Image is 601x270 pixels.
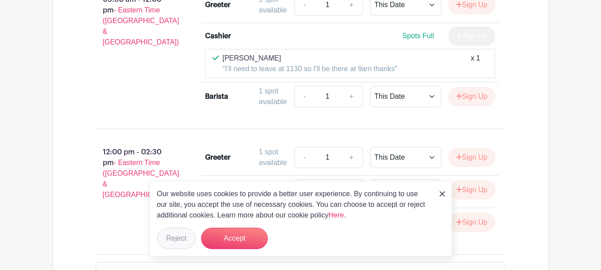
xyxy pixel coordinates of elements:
[294,86,315,107] a: -
[440,191,445,197] img: close_button-5f87c8562297e5c2d7936805f587ecaba9071eb48480494691a3f1689db116b3.svg
[340,179,363,201] a: +
[471,53,480,74] div: x 1
[340,147,363,168] a: +
[448,213,495,232] button: Sign Up
[205,152,230,163] div: Greeter
[448,148,495,167] button: Sign Up
[259,179,287,201] div: 1 spot available
[259,86,287,107] div: 1 spot available
[329,211,344,219] a: Here
[103,6,179,46] span: - Eastern Time ([GEOGRAPHIC_DATA] & [GEOGRAPHIC_DATA])
[294,179,315,201] a: -
[205,31,231,41] div: Cashier
[448,87,495,106] button: Sign Up
[103,159,179,198] span: - Eastern Time ([GEOGRAPHIC_DATA] & [GEOGRAPHIC_DATA])
[448,181,495,199] button: Sign Up
[259,147,287,168] div: 1 spot available
[402,32,434,40] span: Spots Full
[222,53,397,64] p: [PERSON_NAME]
[157,228,196,249] button: Reject
[222,64,397,74] p: "I'll need to leave at 1130 so I'll be there at 9am thanks"
[81,143,191,204] p: 12:00 pm - 02:30 pm
[294,147,315,168] a: -
[157,189,430,221] p: Our website uses cookies to provide a better user experience. By continuing to use our site, you ...
[205,91,228,102] div: Barista
[340,86,363,107] a: +
[201,228,268,249] button: Accept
